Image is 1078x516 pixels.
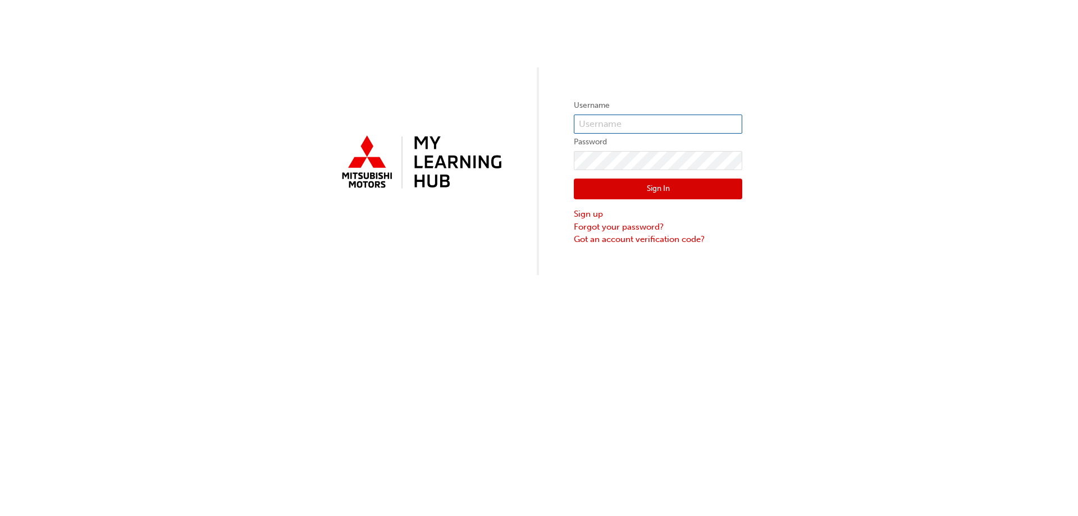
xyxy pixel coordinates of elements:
label: Username [574,99,742,112]
img: mmal [336,131,504,195]
a: Got an account verification code? [574,233,742,246]
a: Sign up [574,208,742,221]
a: Forgot your password? [574,221,742,234]
input: Username [574,115,742,134]
label: Password [574,135,742,149]
button: Sign In [574,179,742,200]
